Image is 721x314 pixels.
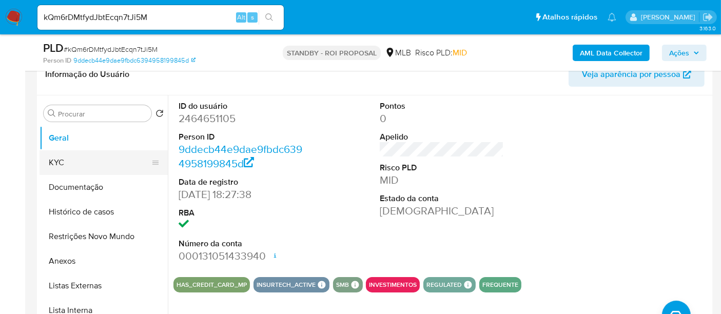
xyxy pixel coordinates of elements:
[573,45,650,61] button: AML Data Collector
[251,12,254,22] span: s
[453,47,467,58] span: MID
[380,173,504,187] dd: MID
[580,45,642,61] b: AML Data Collector
[380,193,504,204] dt: Estado da conta
[155,109,164,121] button: Retornar ao pedido padrão
[699,24,716,32] span: 3.163.0
[283,46,381,60] p: STANDBY - ROI PROPOSAL
[40,126,168,150] button: Geral
[179,101,303,112] dt: ID do usuário
[73,56,196,65] a: 9ddecb44e9dae9fbdc6394958199845d
[179,187,303,202] dd: [DATE] 18:27:38
[43,56,71,65] b: Person ID
[45,69,129,80] h1: Informação do Usuário
[582,62,680,87] span: Veja aparência por pessoa
[58,109,147,119] input: Procurar
[48,109,56,117] button: Procurar
[662,45,707,61] button: Ações
[641,12,699,22] p: erico.trevizan@mercadopago.com.br
[40,249,168,273] button: Anexos
[608,13,616,22] a: Notificações
[259,10,280,25] button: search-icon
[40,224,168,249] button: Restrições Novo Mundo
[385,47,411,58] div: MLB
[40,200,168,224] button: Histórico de casos
[179,131,303,143] dt: Person ID
[542,12,597,23] span: Atalhos rápidos
[40,175,168,200] button: Documentação
[179,176,303,188] dt: Data de registro
[64,44,158,54] span: # kQm6rDMtfydJbtEcqn7tJi5M
[179,238,303,249] dt: Número da conta
[380,101,504,112] dt: Pontos
[179,249,303,263] dd: 000131051433940
[179,207,303,219] dt: RBA
[380,204,504,218] dd: [DEMOGRAPHIC_DATA]
[669,45,689,61] span: Ações
[380,131,504,143] dt: Apelido
[43,40,64,56] b: PLD
[380,111,504,126] dd: 0
[37,11,284,24] input: Pesquise usuários ou casos...
[237,12,245,22] span: Alt
[703,12,713,23] a: Sair
[179,111,303,126] dd: 2464651105
[40,150,160,175] button: KYC
[380,162,504,173] dt: Risco PLD
[415,47,467,58] span: Risco PLD:
[569,62,705,87] button: Veja aparência por pessoa
[40,273,168,298] button: Listas Externas
[179,142,302,171] a: 9ddecb44e9dae9fbdc6394958199845d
